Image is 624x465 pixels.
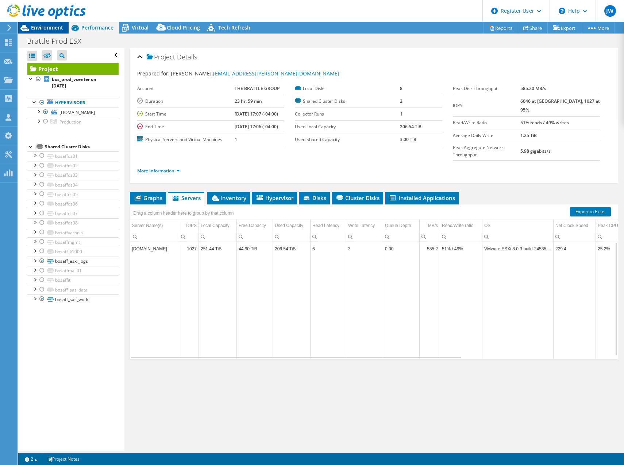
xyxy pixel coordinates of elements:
label: Used Local Capacity [295,123,400,130]
span: Cloud Pricing [167,24,200,31]
a: bosaff_esxi_logs [27,257,119,266]
label: Shared Cluster Disks [295,98,400,105]
label: Collector Runs [295,110,400,118]
td: Column MB/s, Value 585.2 [420,242,440,255]
a: bosaffds01 [27,151,119,161]
a: bosaffmail01 [27,266,119,276]
a: bosaffit [27,276,119,285]
b: 23 hr, 59 min [235,98,262,104]
a: More [581,22,615,34]
span: Installed Applications [389,194,455,202]
b: THE BRATTLE GROUP [235,85,280,91]
label: Local Disks [295,85,400,92]
td: Column Queue Depth, Value 0.00 [383,242,420,255]
label: End Time [137,123,235,130]
svg: \n [559,8,565,14]
td: IOPS Column [179,219,199,232]
span: Graphs [134,194,162,202]
a: bosaffds06 [27,199,119,208]
td: Column MB/s, Filter cell [420,232,440,242]
b: 1.25 TiB [520,132,537,138]
a: bos_prod_vcenter on [DATE] [27,75,119,91]
a: bosaff_sas_work [27,294,119,304]
span: JW [604,5,616,17]
a: Hypervisors [27,98,119,108]
b: 51% reads / 49% writes [520,120,569,126]
label: IOPS [453,102,520,109]
div: Drag a column header here to group by that column [132,208,236,218]
td: Column Free Capacity, Filter cell [237,232,273,242]
b: 5.98 gigabits/s [520,148,551,154]
label: Average Daily Write [453,132,520,139]
b: 8 [400,85,402,91]
div: Used Capacity [275,221,303,230]
td: Read/Write ratio Column [440,219,482,232]
a: Export [547,22,581,34]
a: bosaffds02 [27,161,119,171]
span: [PERSON_NAME], [171,70,339,77]
a: bosaffds05 [27,189,119,199]
td: Column Server Name(s), Value bosdtcesx10.brattle.net [130,242,179,255]
div: Queue Depth [385,221,411,230]
label: Account [137,85,235,92]
td: Column OS, Value VMware ESXi 8.0.3 build-24585383 [482,242,554,255]
a: Reports [483,22,518,34]
span: Project [147,54,175,61]
span: Servers [172,194,201,202]
div: Data grid [130,204,619,359]
td: Column Read Latency, Value 6 [311,242,346,255]
td: Used Capacity Column [273,219,311,232]
span: Details [177,52,197,61]
td: Column Queue Depth, Filter cell [383,232,420,242]
td: Net Clock Speed Column [554,219,596,232]
td: Column Used Capacity, Filter cell [273,232,311,242]
a: bosaff_k1000 [27,247,119,256]
label: Start Time [137,110,235,118]
a: More Information [137,168,180,174]
b: 3.00 TiB [400,136,416,142]
td: Column Net Clock Speed, Value 229.4 [554,242,596,255]
b: 1 [400,111,402,117]
div: IOPS [186,221,197,230]
td: MB/s Column [420,219,440,232]
div: Write Latency [348,221,375,230]
label: Read/Write Ratio [453,119,520,126]
a: Production [27,117,119,126]
td: Column Local Capacity, Value 251.44 TiB [199,242,237,255]
td: Write Latency Column [346,219,383,232]
div: OS [484,221,490,230]
td: Column Local Capacity, Filter cell [199,232,237,242]
span: [DOMAIN_NAME] [59,109,95,116]
label: Used Shared Capacity [295,136,400,143]
b: 6046 at [GEOGRAPHIC_DATA], 1027 at 95% [520,98,600,113]
div: Read/Write ratio [442,221,473,230]
b: 2 [400,98,402,104]
a: bosaffvaronis [27,228,119,237]
b: [DATE] 17:07 (-04:00) [235,111,278,117]
td: Column IOPS, Value 1027 [179,242,199,255]
td: Local Capacity Column [199,219,237,232]
td: Column Net Clock Speed, Filter cell [554,232,596,242]
div: Local Capacity [201,221,230,230]
a: bosaffds04 [27,180,119,189]
b: 206.54 TiB [400,124,421,130]
td: Column Read/Write ratio, Filter cell [440,232,482,242]
td: OS Column [482,219,554,232]
td: Read Latency Column [311,219,346,232]
b: 1 [235,136,237,142]
td: Column IOPS, Filter cell [179,232,199,242]
a: Project Notes [42,454,85,464]
a: [EMAIL_ADDRESS][PERSON_NAME][DOMAIN_NAME] [213,70,339,77]
h1: Brattle Prod ESX [24,37,93,45]
td: Column Used Capacity, Value 206.54 TiB [273,242,311,255]
div: MB/s [428,221,438,230]
a: bosaffds08 [27,218,119,228]
b: [DATE] 17:06 (-04:00) [235,124,278,130]
td: Server Name(s) Column [130,219,179,232]
label: Peak Disk Throughput [453,85,520,92]
span: Cluster Disks [335,194,380,202]
a: bosaff_sas_data [27,285,119,294]
div: Server Name(s) [132,221,163,230]
a: bosaffmgmt [27,237,119,247]
span: Disks [303,194,326,202]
